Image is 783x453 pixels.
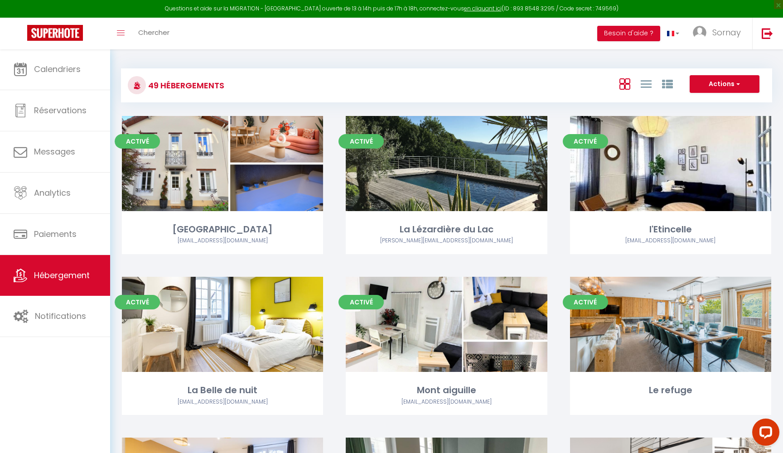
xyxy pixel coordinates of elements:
[34,105,87,116] span: Réservations
[122,236,323,245] div: Airbnb
[346,383,547,397] div: Mont aiguille
[563,134,608,149] span: Activé
[338,134,384,149] span: Activé
[122,398,323,406] div: Airbnb
[122,383,323,397] div: La Belle de nuit
[34,270,90,281] span: Hébergement
[690,75,759,93] button: Actions
[641,76,652,91] a: Vue en Liste
[464,5,502,12] a: en cliquant ici
[138,28,169,37] span: Chercher
[643,315,698,333] a: Editer
[338,295,384,309] span: Activé
[34,146,75,157] span: Messages
[34,228,77,240] span: Paiements
[122,222,323,236] div: [GEOGRAPHIC_DATA]
[115,295,160,309] span: Activé
[419,315,474,333] a: Editer
[35,310,86,322] span: Notifications
[131,18,176,49] a: Chercher
[34,63,81,75] span: Calendriers
[597,26,660,41] button: Besoin d'aide ?
[712,27,741,38] span: Sornay
[115,134,160,149] span: Activé
[346,236,547,245] div: Airbnb
[693,26,706,39] img: ...
[346,398,547,406] div: Airbnb
[195,154,250,173] a: Editer
[570,236,771,245] div: Airbnb
[570,222,771,236] div: l'Etincelle
[745,415,783,453] iframe: LiveChat chat widget
[762,28,773,39] img: logout
[570,383,771,397] div: Le refuge
[195,315,250,333] a: Editer
[662,76,673,91] a: Vue par Groupe
[146,75,224,96] h3: 49 Hébergements
[27,25,83,41] img: Super Booking
[346,222,547,236] div: La Lézardière du Lac
[686,18,752,49] a: ... Sornay
[563,295,608,309] span: Activé
[619,76,630,91] a: Vue en Box
[419,154,474,173] a: Editer
[34,187,71,198] span: Analytics
[643,154,698,173] a: Editer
